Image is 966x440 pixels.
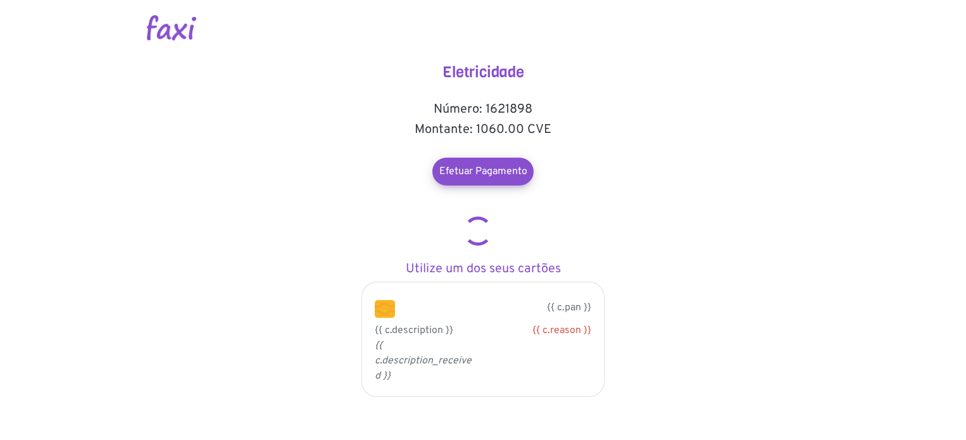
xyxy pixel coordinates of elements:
img: chip.png [375,300,395,318]
div: {{ c.reason }} [492,323,591,338]
h5: Número: 1621898 [356,102,610,117]
p: {{ c.pan }} [414,300,591,315]
h5: Montante: 1060.00 CVE [356,122,610,137]
a: Efetuar Pagamento [432,158,534,185]
i: {{ c.description_received }} [375,339,472,382]
span: {{ c.description }} [375,324,453,337]
h4: Eletricidade [356,63,610,82]
h5: Utilize um dos seus cartões [356,261,610,277]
